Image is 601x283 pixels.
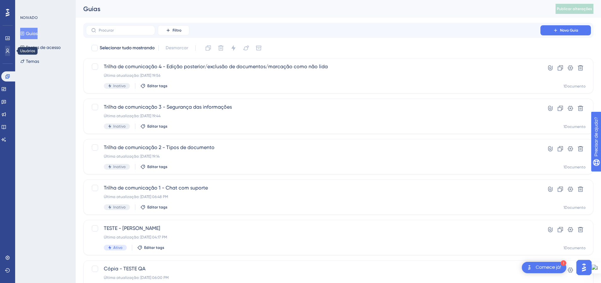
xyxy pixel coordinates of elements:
[147,124,168,129] font: Editar tags
[26,45,61,50] font: Pontos de acesso
[560,28,578,33] font: Novo Guia
[26,59,39,64] font: Temas
[140,205,168,210] button: Editar tags
[104,235,167,239] font: Última atualização: [DATE] 04:17 PM
[20,15,38,20] font: NOIVADO
[574,258,593,277] iframe: Iniciador do Assistente de IA do UserGuiding
[15,3,54,8] font: Precisar de ajuda?
[104,114,161,118] font: Última atualização: [DATE] 19:44
[104,73,160,78] font: Última atualização: [DATE] 19:56
[140,83,168,88] button: Editar tags
[162,42,191,54] button: Desmarcar
[113,84,126,88] font: Inativo
[83,5,100,13] font: Guias
[113,245,122,250] font: Ativo
[20,42,61,53] button: Pontos de acesso
[104,144,215,150] font: Trilha de comunicação 2 - Tipos de documento
[147,205,168,209] font: Editar tags
[104,275,169,280] font: Última atualização: [DATE] 06:00 PM
[536,265,561,270] font: Comece já!
[140,164,168,169] button: Editar tags
[557,7,592,11] font: Publicar alterações
[144,245,164,250] font: Editar tags
[158,25,189,35] button: Filtro
[166,45,188,51] font: Desmarcar
[173,28,181,33] font: Filtro
[113,124,126,129] font: Inativo
[99,28,150,33] input: Procurar
[104,195,168,199] font: Última atualização: [DATE] 06:48 PM
[113,165,126,169] font: Inativo
[104,104,232,110] font: Trilha de comunicação 3 - Segurança das informações
[556,4,593,14] button: Publicar alterações
[104,185,208,191] font: Trilha de comunicação 1 - Chat com suporte
[113,205,126,209] font: Inativo
[20,56,39,67] button: Temas
[147,84,168,88] font: Editar tags
[563,84,586,88] font: 1Documento
[140,124,168,129] button: Editar tags
[104,266,145,272] font: Cópia - TESTE QA
[137,245,164,250] button: Editar tags
[563,205,586,210] font: 1Documento
[100,45,155,51] font: Selecionar tudo mostrando
[563,124,586,129] font: 1Documento
[26,31,38,36] font: Guias
[522,262,566,273] div: Abra a lista de verificação Comece!, módulos restantes: 1
[563,262,564,265] font: 1
[20,28,38,39] button: Guias
[104,63,328,69] font: Trilha de comunicação 4 - Edição posterior/exclusão de documentos/marcação como não lida
[104,154,160,159] font: Última atualização: [DATE] 19:14
[563,165,586,169] font: 1Documento
[526,264,533,271] img: imagem-do-lançador-texto-alternativo
[563,246,586,250] font: 1Documento
[540,25,591,35] button: Novo Guia
[104,225,160,231] font: TESTE - [PERSON_NAME]
[147,165,168,169] font: Editar tags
